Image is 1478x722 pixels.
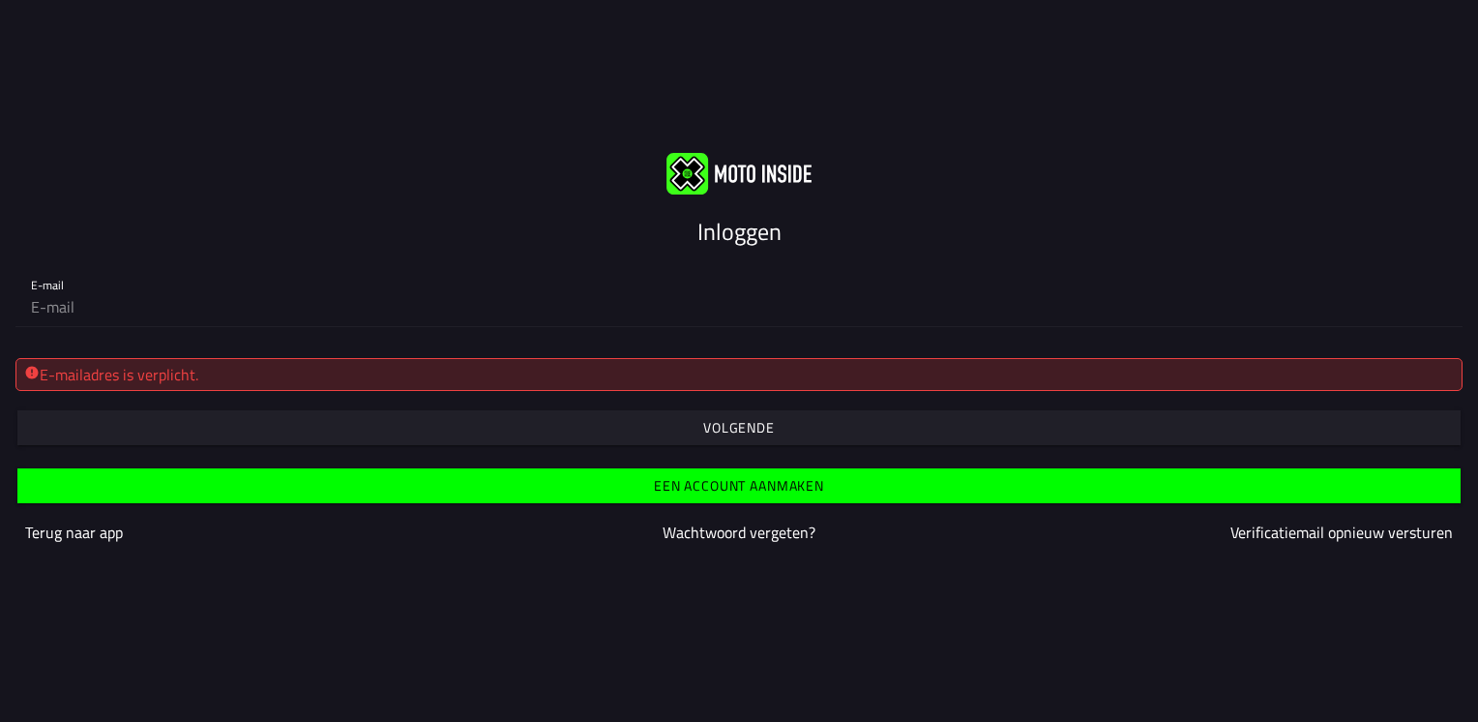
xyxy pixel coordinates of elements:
ion-icon: alert [24,365,40,380]
input: E-mail [31,287,1447,326]
a: Terug naar app [25,521,123,544]
ion-button: Een account aanmaken [17,468,1461,503]
ion-text: Inloggen [697,214,782,249]
ion-text: Volgende [703,421,775,435]
div: E-mailadres is verplicht. [24,363,1454,386]
a: Verificatiemail opnieuw versturen [1230,521,1453,544]
a: Wachtwoord vergeten? [663,521,815,544]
